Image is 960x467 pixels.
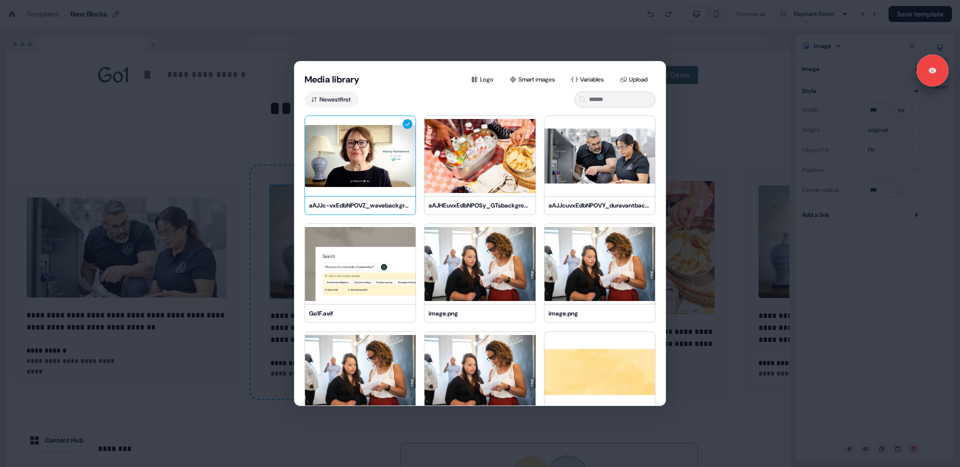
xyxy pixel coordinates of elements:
[544,116,655,196] img: aAJJcuvxEdbNPOVY_duravantbackground.jpeg
[548,200,651,210] div: aAJJcuvxEdbNPOVY_duravantbackground.jpeg
[304,73,359,85] button: Media library
[548,308,651,318] div: image.png
[424,116,535,196] img: aAJHEuvxEdbNPOSy_GTsbackground.jpeg
[503,71,563,87] button: Smart images
[424,224,535,304] img: image.png
[544,332,655,412] img: canary.png
[305,332,415,412] img: image.png
[305,116,415,196] img: aAJJc-vxEdbNPOVZ_wavebackground.jpeg
[544,224,655,304] img: image.png
[305,224,415,304] img: Go1F.avif
[465,71,501,87] button: Logo
[428,200,531,210] div: aAJHEuvxEdbNPOSy_GTsbackground.jpeg
[565,71,612,87] button: Variables
[424,332,535,412] img: go1.avif
[428,308,531,318] div: image.png
[614,71,655,87] button: Upload
[309,200,411,210] div: aAJJc-vxEdbNPOVZ_wavebackground.jpeg
[304,91,358,107] button: Newestfirst
[309,308,411,318] div: Go1F.avif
